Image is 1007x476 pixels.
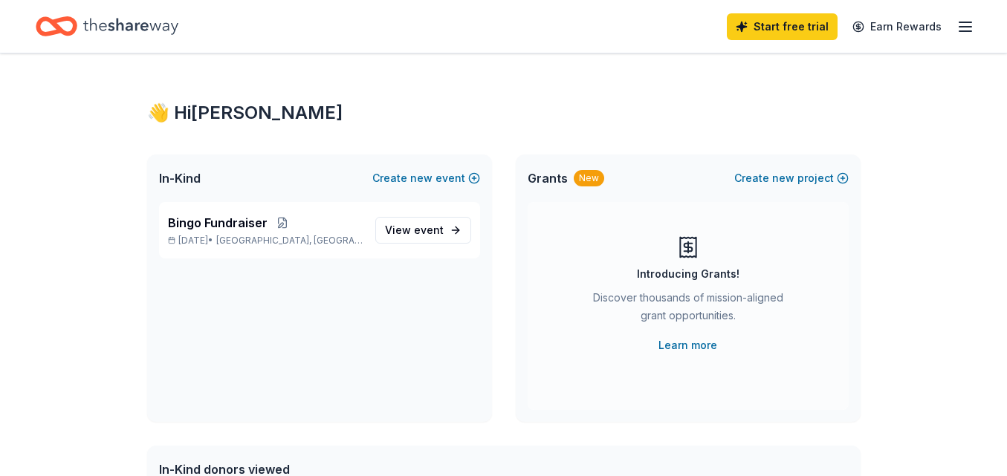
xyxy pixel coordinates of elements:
span: In-Kind [159,169,201,187]
span: event [414,224,444,236]
a: Home [36,9,178,44]
div: Introducing Grants! [637,265,739,283]
div: 👋 Hi [PERSON_NAME] [147,101,861,125]
p: [DATE] • [168,235,363,247]
a: Start free trial [727,13,838,40]
span: Bingo Fundraiser [168,214,268,232]
div: Discover thousands of mission-aligned grant opportunities. [587,289,789,330]
button: Createnewproject [734,169,849,187]
button: Createnewevent [372,169,480,187]
span: [GEOGRAPHIC_DATA], [GEOGRAPHIC_DATA] [216,235,363,247]
span: new [772,169,794,187]
a: Earn Rewards [844,13,951,40]
a: View event [375,217,471,244]
a: Learn more [658,336,717,354]
span: Grants [528,169,568,187]
div: New [574,170,604,186]
span: new [410,169,433,187]
span: View [385,221,444,239]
